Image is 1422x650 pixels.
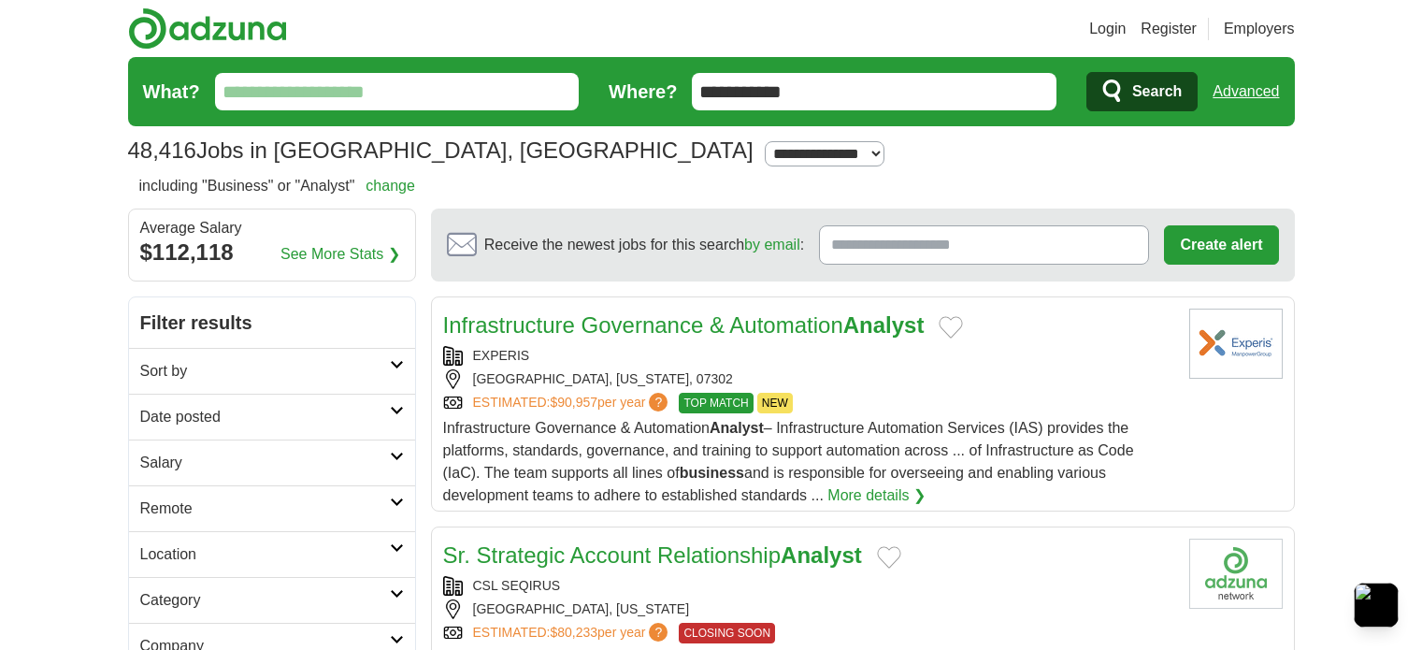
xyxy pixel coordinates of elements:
span: Receive the newest jobs for this search : [484,234,804,256]
h1: Jobs in [GEOGRAPHIC_DATA], [GEOGRAPHIC_DATA] [128,137,754,163]
a: Advanced [1213,73,1279,110]
div: $112,118 [140,236,404,269]
img: Company logo [1189,539,1283,609]
a: Remote [129,485,415,531]
h2: Salary [140,452,390,474]
label: What? [143,78,200,106]
div: [GEOGRAPHIC_DATA], [US_STATE], 07302 [443,369,1174,389]
h2: Filter results [129,297,415,348]
strong: Analyst [781,542,862,568]
a: Salary [129,440,415,485]
a: Sort by [129,348,415,394]
span: Infrastructure Governance & Automation – Infrastructure Automation Services (IAS) provides the pl... [443,420,1134,503]
span: CLOSING SOON [679,623,775,643]
h2: Location [140,543,390,566]
div: CSL SEQIRUS [443,576,1174,596]
a: Sr. Strategic Account RelationshipAnalyst [443,542,862,568]
span: $80,233 [550,625,597,640]
h2: including "Business" or "Analyst" [139,175,415,197]
a: ESTIMATED:$80,233per year? [473,623,672,643]
button: Add to favorite jobs [877,546,901,569]
a: Category [129,577,415,623]
h2: Sort by [140,360,390,383]
h2: Date posted [140,406,390,428]
button: Add to favorite jobs [939,316,963,339]
span: NEW [757,393,793,413]
a: ESTIMATED:$90,957per year? [473,393,672,413]
img: Adzuna logo [128,7,287,50]
span: Search [1132,73,1182,110]
strong: business [680,465,744,481]
strong: Analyst [710,420,764,436]
h2: Category [140,589,390,612]
a: Register [1141,18,1197,40]
img: Experis logo [1189,309,1283,379]
a: See More Stats ❯ [280,243,400,266]
div: [GEOGRAPHIC_DATA], [US_STATE] [443,599,1174,619]
span: 48,416 [128,134,196,167]
span: ? [649,623,668,642]
div: Average Salary [140,221,404,236]
a: More details ❯ [827,484,926,507]
a: Date posted [129,394,415,440]
h2: Remote [140,498,390,520]
strong: Analyst [843,312,925,338]
a: EXPERIS [473,348,530,363]
a: Login [1089,18,1126,40]
label: Where? [609,78,677,106]
button: Create alert [1164,225,1278,265]
a: by email [744,237,800,253]
a: Employers [1224,18,1295,40]
button: Search [1086,72,1198,111]
a: change [366,178,415,194]
span: ? [649,393,668,412]
span: $90,957 [550,395,597,410]
a: Location [129,531,415,577]
a: Infrastructure Governance & AutomationAnalyst [443,312,925,338]
span: TOP MATCH [679,393,753,413]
